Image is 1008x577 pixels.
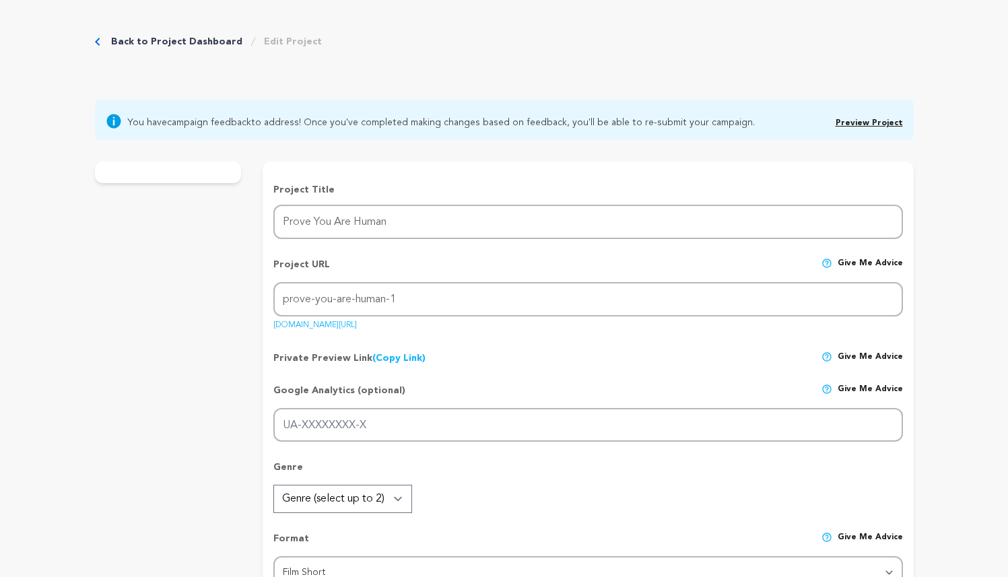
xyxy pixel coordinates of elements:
[838,258,903,282] span: Give me advice
[273,384,405,408] p: Google Analytics (optional)
[273,351,426,365] p: Private Preview Link
[372,353,426,363] a: (Copy Link)
[273,316,357,329] a: [DOMAIN_NAME][URL]
[273,408,902,442] input: UA-XXXXXXXX-X
[273,461,902,485] p: Genre
[821,532,832,543] img: help-circle.svg
[836,119,903,127] a: Preview Project
[838,351,903,365] span: Give me advice
[111,35,242,48] a: Back to Project Dashboard
[127,113,755,129] span: You have to address! Once you've completed making changes based on feedback, you'll be able to re...
[273,183,902,197] p: Project Title
[167,118,251,127] a: campaign feedback
[273,532,309,556] p: Format
[273,282,902,316] input: Project URL
[821,351,832,362] img: help-circle.svg
[264,35,322,48] a: Edit Project
[95,35,322,48] div: Breadcrumb
[838,532,903,556] span: Give me advice
[821,258,832,269] img: help-circle.svg
[273,258,330,282] p: Project URL
[838,384,903,408] span: Give me advice
[273,205,902,239] input: Project Name
[821,384,832,395] img: help-circle.svg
